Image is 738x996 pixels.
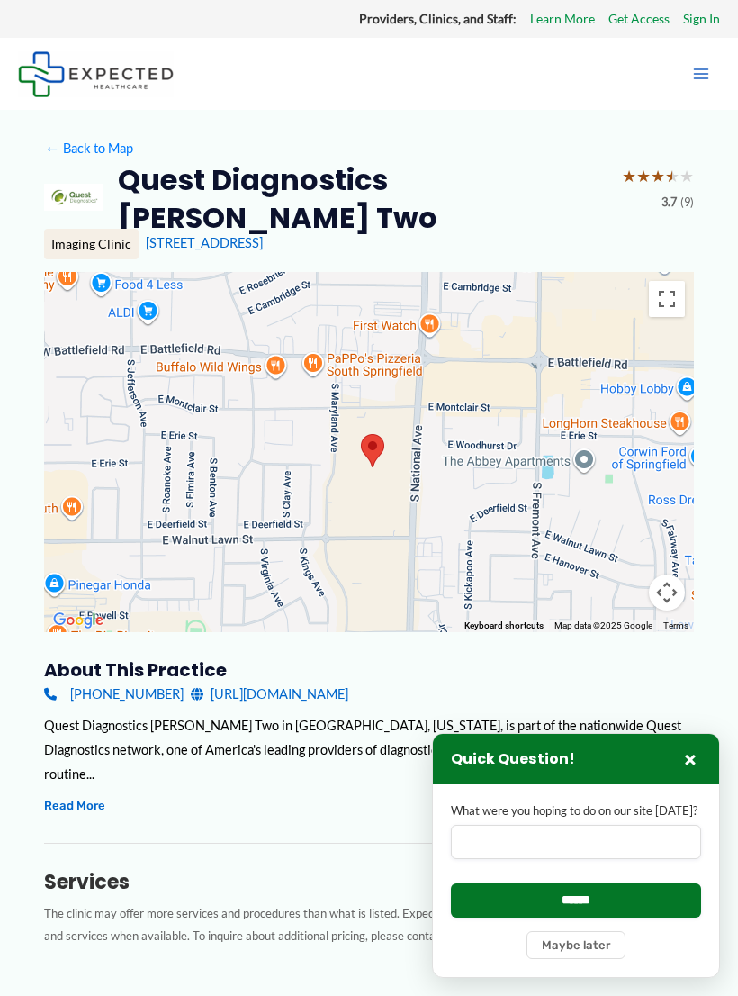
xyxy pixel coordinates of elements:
span: ★ [636,161,651,192]
a: Get Access [608,7,670,31]
a: ←Back to Map [44,136,133,160]
span: ★ [651,161,665,192]
h2: Quest Diagnostics [PERSON_NAME] Two [118,161,607,236]
button: Keyboard shortcuts [464,620,544,632]
span: (9) [680,192,694,213]
span: ★ [679,161,694,192]
div: Imaging Clinic [44,229,139,259]
button: Toggle fullscreen view [649,281,685,317]
a: [PHONE_NUMBER] [44,682,184,706]
a: Learn More [530,7,595,31]
a: [STREET_ADDRESS] [146,235,263,250]
p: The clinic may offer more services and procedures than what is listed. Expected Healthcare provid... [44,902,694,946]
span: Map data ©2025 Google [554,620,652,630]
a: Terms (opens in new tab) [663,620,688,630]
a: Open this area in Google Maps (opens a new window) [49,609,108,632]
img: Google [49,609,108,632]
button: Map camera controls [649,575,685,611]
a: Sign In [683,7,720,31]
span: ★ [665,161,679,192]
h3: Quick Question! [451,750,575,769]
button: Maybe later [526,931,625,959]
a: [URL][DOMAIN_NAME] [191,682,348,706]
h3: About this practice [44,658,694,682]
span: ★ [622,161,636,192]
button: Main menu toggle [682,55,720,93]
label: What were you hoping to do on our site [DATE]? [451,802,701,819]
strong: Providers, Clinics, and Staff: [359,11,517,26]
img: Expected Healthcare Logo - side, dark font, small [18,51,174,97]
button: Read More [44,795,105,816]
span: ← [44,140,60,157]
h3: Services [44,870,694,895]
button: Close [679,748,701,770]
span: 3.7 [661,192,677,213]
div: Quest Diagnostics [PERSON_NAME] Two in [GEOGRAPHIC_DATA], [US_STATE], is part of the nationwide Q... [44,713,694,786]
